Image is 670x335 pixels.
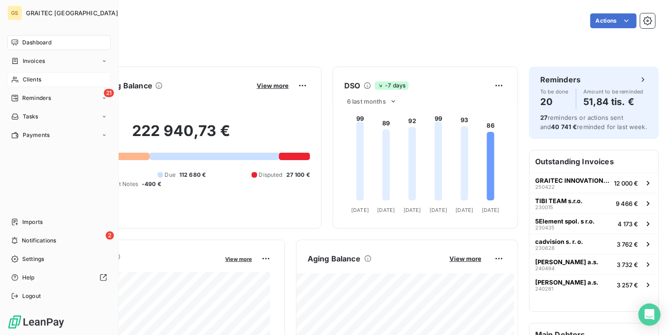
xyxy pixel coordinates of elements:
[617,261,638,268] span: 3 732 €
[447,254,484,263] button: View more
[530,193,658,213] button: TIBI TEAM s.r.o.2300159 466 €
[52,122,310,149] h2: 222 940,73 €
[584,89,644,94] span: Amount to be reminded
[259,171,283,179] span: Disputed
[535,266,555,271] span: 240494
[22,292,41,300] span: Logout
[7,315,65,329] img: Logo LeanPay
[347,98,386,105] span: 6 last months
[638,304,661,326] div: Open Intercom Messenger
[23,75,41,84] span: Clients
[535,245,555,251] span: 230828
[404,207,421,213] tspan: [DATE]
[540,114,548,121] span: 27
[616,200,638,207] span: 9 466 €
[23,112,38,121] span: Tasks
[530,150,658,173] h6: Outstanding Invoices
[286,171,310,179] span: 27 100 €
[540,74,581,85] h6: Reminders
[52,262,219,272] span: Monthly Revenue
[540,114,647,130] span: reminders or actions sent and reminded for last week.
[430,207,447,213] tspan: [DATE]
[535,225,555,230] span: 230435
[617,281,638,289] span: 3 257 €
[584,94,644,109] h4: 51,84 tis. €
[22,255,44,263] span: Settings
[378,207,395,213] tspan: [DATE]
[7,270,111,285] a: Help
[535,184,555,190] span: 250422
[535,205,553,210] span: 230015
[104,89,114,97] span: 21
[535,177,610,184] span: GRAITEC INNOVATION SAS
[482,207,499,213] tspan: [DATE]
[179,171,206,179] span: 112 680 €
[22,38,51,47] span: Dashboard
[535,258,598,266] span: [PERSON_NAME] a.s.
[449,255,481,262] span: View more
[535,197,582,205] span: TIBI TEAM s.r.o.
[7,6,22,20] div: GS
[23,57,45,65] span: Invoices
[23,131,50,139] span: Payments
[26,9,118,17] span: GRAITEC [GEOGRAPHIC_DATA]
[530,213,658,234] button: 5Element spol. s r.o.2304354 173 €
[22,273,35,282] span: Help
[225,256,252,262] span: View more
[222,254,255,263] button: View more
[617,241,638,248] span: 3 762 €
[540,94,569,109] h4: 20
[308,253,360,264] h6: Aging Balance
[530,274,658,295] button: [PERSON_NAME] a.s.2402813 257 €
[535,279,598,286] span: [PERSON_NAME] a.s.
[530,254,658,274] button: [PERSON_NAME] a.s.2404943 732 €
[351,207,369,213] tspan: [DATE]
[551,123,577,130] span: 40 741 €
[614,180,638,187] span: 12 000 €
[257,82,289,89] span: View more
[535,217,594,225] span: 5Element spol. s r.o.
[540,89,569,94] span: To be done
[456,207,474,213] tspan: [DATE]
[530,173,658,193] button: GRAITEC INNOVATION SAS25042212 000 €
[530,234,658,254] button: cadvision s. r. o.2308283 762 €
[142,180,161,188] span: -490 €
[22,94,51,102] span: Reminders
[618,220,638,228] span: 4 173 €
[375,81,408,90] span: -7 days
[254,81,291,90] button: View more
[22,218,43,226] span: Imports
[344,80,360,91] h6: DSO
[22,236,56,245] span: Notifications
[535,286,553,292] span: 240281
[535,238,583,245] span: cadvision s. r. o.
[165,171,176,179] span: Due
[590,13,637,28] button: Actions
[106,231,114,240] span: 2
